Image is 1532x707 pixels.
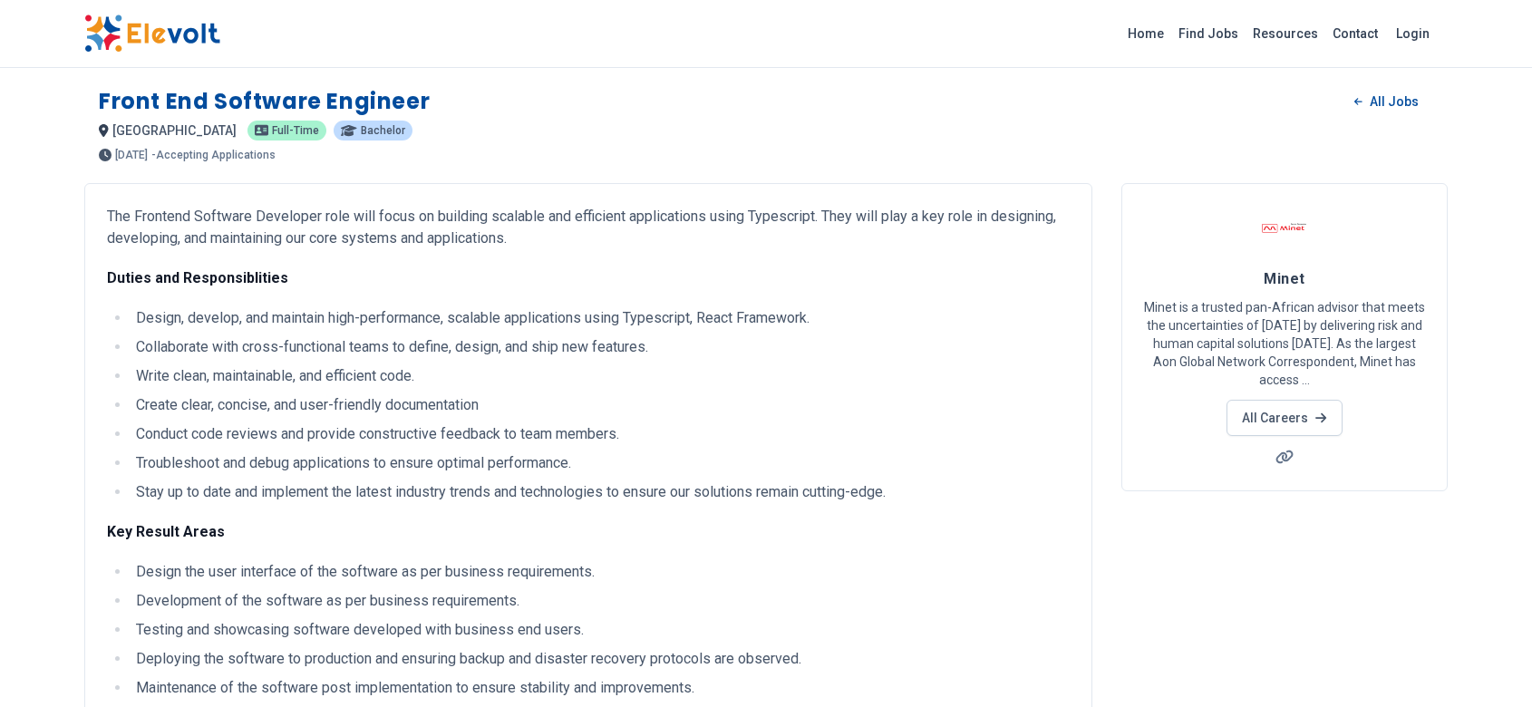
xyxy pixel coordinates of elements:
li: Design, develop, and maintain high-performance, scalable applications using Typescript, React Fra... [131,307,1070,329]
a: Home [1120,19,1171,48]
span: Minet [1264,270,1304,287]
span: [DATE] [115,150,148,160]
li: Stay up to date and implement the latest industry trends and technologies to ensure our solutions... [131,481,1070,503]
a: All Jobs [1340,88,1433,115]
a: Find Jobs [1171,19,1246,48]
img: Elevolt [84,15,220,53]
span: [GEOGRAPHIC_DATA] [112,123,237,138]
strong: Duties and Responsiblities [107,269,288,286]
p: - Accepting Applications [151,150,276,160]
h1: Front End Software Engineer [99,87,430,116]
p: The Frontend Software Developer role will focus on building scalable and efficient applications u... [107,206,1070,249]
a: Contact [1325,19,1385,48]
strong: Key Result Areas [107,523,225,540]
li: Collaborate with cross-functional teams to define, design, and ship new features. [131,336,1070,358]
li: Conduct code reviews and provide constructive feedback to team members. [131,423,1070,445]
li: Development of the software as per business requirements. [131,590,1070,612]
span: Bachelor [361,125,405,136]
p: Minet is a trusted pan-African advisor that meets the uncertainties of [DATE] by delivering risk ... [1144,298,1425,389]
a: All Careers [1227,400,1342,436]
li: Testing and showcasing software developed with business end users. [131,619,1070,641]
li: Troubleshoot and debug applications to ensure optimal performance. [131,452,1070,474]
li: Maintenance of the software post implementation to ensure stability and improvements. [131,677,1070,699]
li: Create clear, concise, and user-friendly documentation [131,394,1070,416]
a: Resources [1246,19,1325,48]
img: Minet [1262,206,1307,251]
a: Login [1385,15,1440,52]
li: Deploying the software to production and ensuring backup and disaster recovery protocols are obse... [131,648,1070,670]
li: Design the user interface of the software as per business requirements. [131,561,1070,583]
span: Full-time [272,125,319,136]
li: Write clean, maintainable, and efficient code. [131,365,1070,387]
